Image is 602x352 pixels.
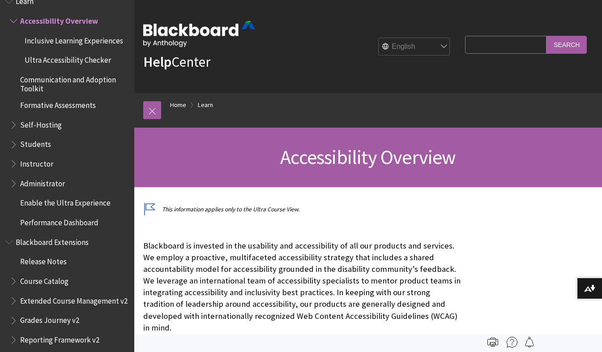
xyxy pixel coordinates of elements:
select: Site Language Selector [379,38,450,56]
span: Grades Journey v2 [20,313,79,325]
span: Students [20,137,51,149]
input: Search [546,36,587,53]
span: Administrator [20,176,65,188]
a: Home [170,99,186,111]
a: HelpCenter [143,53,210,71]
span: Instructor [20,156,53,168]
span: Blackboard Extensions [16,235,89,247]
span: Communication and Adoption Toolkit [20,72,128,93]
span: Accessibility Overview [20,13,98,26]
span: Inclusive Learning Experiences [25,33,123,45]
span: Ultra Accessibility Checker [25,53,111,65]
img: Follow this page [524,337,535,348]
span: Course Catalog [20,274,68,286]
img: Blackboard by Anthology [143,21,255,47]
span: Reporting Framework v2 [20,332,99,344]
span: Performance Dashboard [20,215,98,227]
span: Release Notes [20,254,67,266]
strong: Help [143,53,171,71]
span: Self-Hosting [20,117,62,129]
a: Learn [198,99,213,111]
img: More help [507,337,517,348]
p: Blackboard is invested in the usability and accessibility of all our products and services. We em... [143,240,461,334]
span: Extended Course Management v2 [20,293,128,305]
span: Formative Assessments [20,98,96,110]
span: Accessibility Overview [280,145,456,169]
span: Enable the Ultra Experience [20,196,111,208]
img: Print [487,337,498,348]
p: This information applies only to the Ultra Course View. [143,205,461,214]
